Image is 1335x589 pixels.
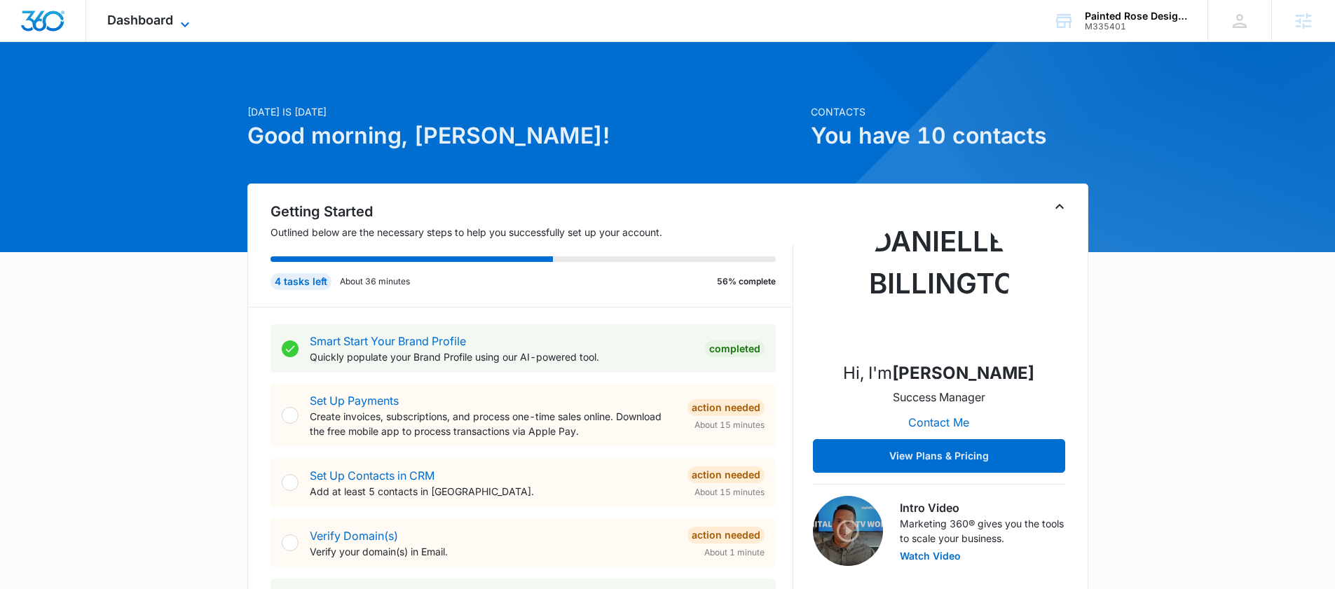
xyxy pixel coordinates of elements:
[310,469,434,483] a: Set Up Contacts in CRM
[310,529,398,543] a: Verify Domain(s)
[310,334,466,348] a: Smart Start Your Brand Profile
[53,83,125,92] div: Domain Overview
[271,201,793,222] h2: Getting Started
[717,275,776,288] p: 56% complete
[892,363,1034,383] strong: [PERSON_NAME]
[310,409,676,438] p: Create invoices, subscriptions, and process one-time sales online. Download the free mobile app t...
[107,13,173,27] span: Dashboard
[843,361,1034,386] p: Hi, I'm
[894,406,983,439] button: Contact Me
[813,496,883,566] img: Intro Video
[1085,22,1187,32] div: account id
[694,486,765,499] span: About 15 minutes
[1085,11,1187,22] div: account name
[36,36,154,48] div: Domain: [DOMAIN_NAME]
[22,22,34,34] img: logo_orange.svg
[900,499,1065,516] h3: Intro Video
[1051,198,1068,215] button: Toggle Collapse
[687,466,765,483] div: Action Needed
[811,119,1088,153] h1: You have 10 contacts
[340,275,410,288] p: About 36 minutes
[139,81,151,92] img: tab_keywords_by_traffic_grey.svg
[893,389,985,406] p: Success Manager
[869,209,1009,349] img: Danielle Billington
[687,527,765,543] div: Action Needed
[900,516,1065,546] p: Marketing 360® gives you the tools to scale your business.
[247,104,802,119] p: [DATE] is [DATE]
[39,22,69,34] div: v 4.0.25
[310,484,676,499] p: Add at least 5 contacts in [GEOGRAPHIC_DATA].
[155,83,236,92] div: Keywords by Traffic
[705,340,765,357] div: Completed
[271,273,331,290] div: 4 tasks left
[704,546,765,559] span: About 1 minute
[900,551,961,561] button: Watch Video
[310,394,399,408] a: Set Up Payments
[22,36,34,48] img: website_grey.svg
[687,399,765,416] div: Action Needed
[271,225,793,240] p: Outlined below are the necessary steps to help you successfully set up your account.
[310,544,676,559] p: Verify your domain(s) in Email.
[813,439,1065,473] button: View Plans & Pricing
[247,119,802,153] h1: Good morning, [PERSON_NAME]!
[811,104,1088,119] p: Contacts
[38,81,49,92] img: tab_domain_overview_orange.svg
[694,419,765,431] span: About 15 minutes
[310,349,694,364] p: Quickly populate your Brand Profile using our AI-powered tool.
